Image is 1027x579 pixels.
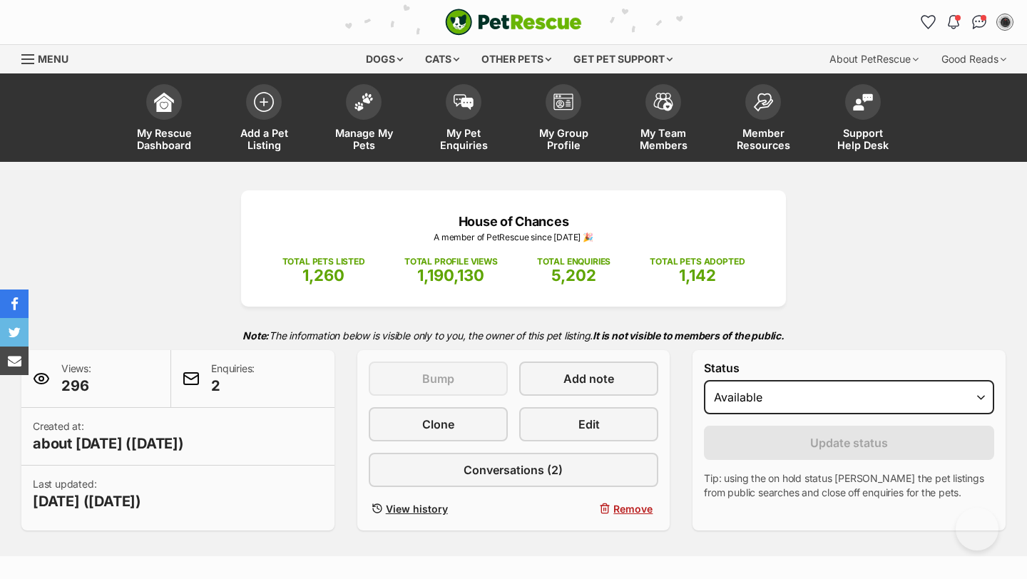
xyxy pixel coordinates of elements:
[593,329,785,342] strong: It is not visible to members of the public.
[993,11,1016,34] button: My account
[282,255,365,268] p: TOTAL PETS LISTED
[214,77,314,162] a: Add a Pet Listing
[704,362,994,374] label: Status
[519,362,658,396] a: Add note
[211,362,255,396] p: Enquiries:
[519,498,658,519] button: Remove
[537,255,610,268] p: TOTAL ENQUIRIES
[369,407,508,441] a: Clone
[21,45,78,71] a: Menu
[998,15,1012,29] img: Lauren O'Grady profile pic
[513,77,613,162] a: My Group Profile
[38,53,68,65] span: Menu
[314,77,414,162] a: Manage My Pets
[132,127,196,151] span: My Rescue Dashboard
[948,15,959,29] img: notifications-46538b983faf8c2785f20acdc204bb7945ddae34d4c08c2a6579f10ce5e182be.svg
[519,407,658,441] a: Edit
[431,127,496,151] span: My Pet Enquiries
[613,501,653,516] span: Remove
[653,93,673,111] img: team-members-icon-5396bd8760b3fe7c0b43da4ab00e1e3bb1a5d9ba89233759b79545d2d3fc5d0d.svg
[551,266,596,285] span: 5,202
[302,266,344,285] span: 1,260
[704,471,994,500] p: Tip: using the on hold status [PERSON_NAME] the pet listings from public searches and close off e...
[531,127,596,151] span: My Group Profile
[853,93,873,111] img: help-desk-icon-fdf02630f3aa405de69fd3d07c3f3aa587a6932b1a1747fa1d2bba05be0121f9.svg
[613,77,713,162] a: My Team Members
[819,45,929,73] div: About PetRescue
[813,77,913,162] a: Support Help Desk
[242,329,269,342] strong: Note:
[471,45,561,73] div: Other pets
[414,77,513,162] a: My Pet Enquiries
[33,434,184,454] span: about [DATE] ([DATE])
[211,376,255,396] span: 2
[972,15,987,29] img: chat-41dd97257d64d25036548639549fe6c8038ab92f7586957e7f3b1b290dea8141.svg
[61,362,91,396] p: Views:
[956,508,998,550] iframe: Help Scout Beacon - Open
[563,370,614,387] span: Add note
[262,231,765,244] p: A member of PetRescue since [DATE] 🎉
[931,45,1016,73] div: Good Reads
[61,376,91,396] span: 296
[422,416,454,433] span: Clone
[422,370,454,387] span: Bump
[417,266,484,285] span: 1,190,130
[369,362,508,396] button: Bump
[464,461,563,478] span: Conversations (2)
[445,9,582,36] img: logo-cat-932fe2b9b8326f06289b0f2fb663e598f794de774fb13d1741a6617ecf9a85b4.svg
[942,11,965,34] button: Notifications
[731,127,795,151] span: Member Resources
[354,93,374,111] img: manage-my-pets-icon-02211641906a0b7f246fdf0571729dbe1e7629f14944591b6c1af311fb30b64b.svg
[704,426,994,460] button: Update status
[916,11,1016,34] ul: Account quick links
[415,45,469,73] div: Cats
[578,416,600,433] span: Edit
[753,93,773,112] img: member-resources-icon-8e73f808a243e03378d46382f2149f9095a855e16c252ad45f914b54edf8863c.svg
[254,92,274,112] img: add-pet-listing-icon-0afa8454b4691262ce3f59096e99ab1cd57d4a30225e0717b998d2c9b9846f56.svg
[563,45,683,73] div: Get pet support
[154,92,174,112] img: dashboard-icon-eb2f2d2d3e046f16d808141f083e7271f6b2e854fb5c12c21221c1fb7104beca.svg
[232,127,296,151] span: Add a Pet Listing
[356,45,413,73] div: Dogs
[33,491,141,511] span: [DATE] ([DATE])
[21,321,1006,350] p: The information below is visible only to you, the owner of this pet listing.
[631,127,695,151] span: My Team Members
[114,77,214,162] a: My Rescue Dashboard
[33,419,184,454] p: Created at:
[650,255,745,268] p: TOTAL PETS ADOPTED
[713,77,813,162] a: Member Resources
[553,93,573,111] img: group-profile-icon-3fa3cf56718a62981997c0bc7e787c4b2cf8bcc04b72c1350f741eb67cf2f40e.svg
[454,94,474,110] img: pet-enquiries-icon-7e3ad2cf08bfb03b45e93fb7055b45f3efa6380592205ae92323e6603595dc1f.svg
[968,11,991,34] a: Conversations
[810,434,888,451] span: Update status
[369,453,659,487] a: Conversations (2)
[386,501,448,516] span: View history
[916,11,939,34] a: Favourites
[404,255,498,268] p: TOTAL PROFILE VIEWS
[33,477,141,511] p: Last updated:
[831,127,895,151] span: Support Help Desk
[369,498,508,519] a: View history
[332,127,396,151] span: Manage My Pets
[262,212,765,231] p: House of Chances
[445,9,582,36] a: PetRescue
[679,266,716,285] span: 1,142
